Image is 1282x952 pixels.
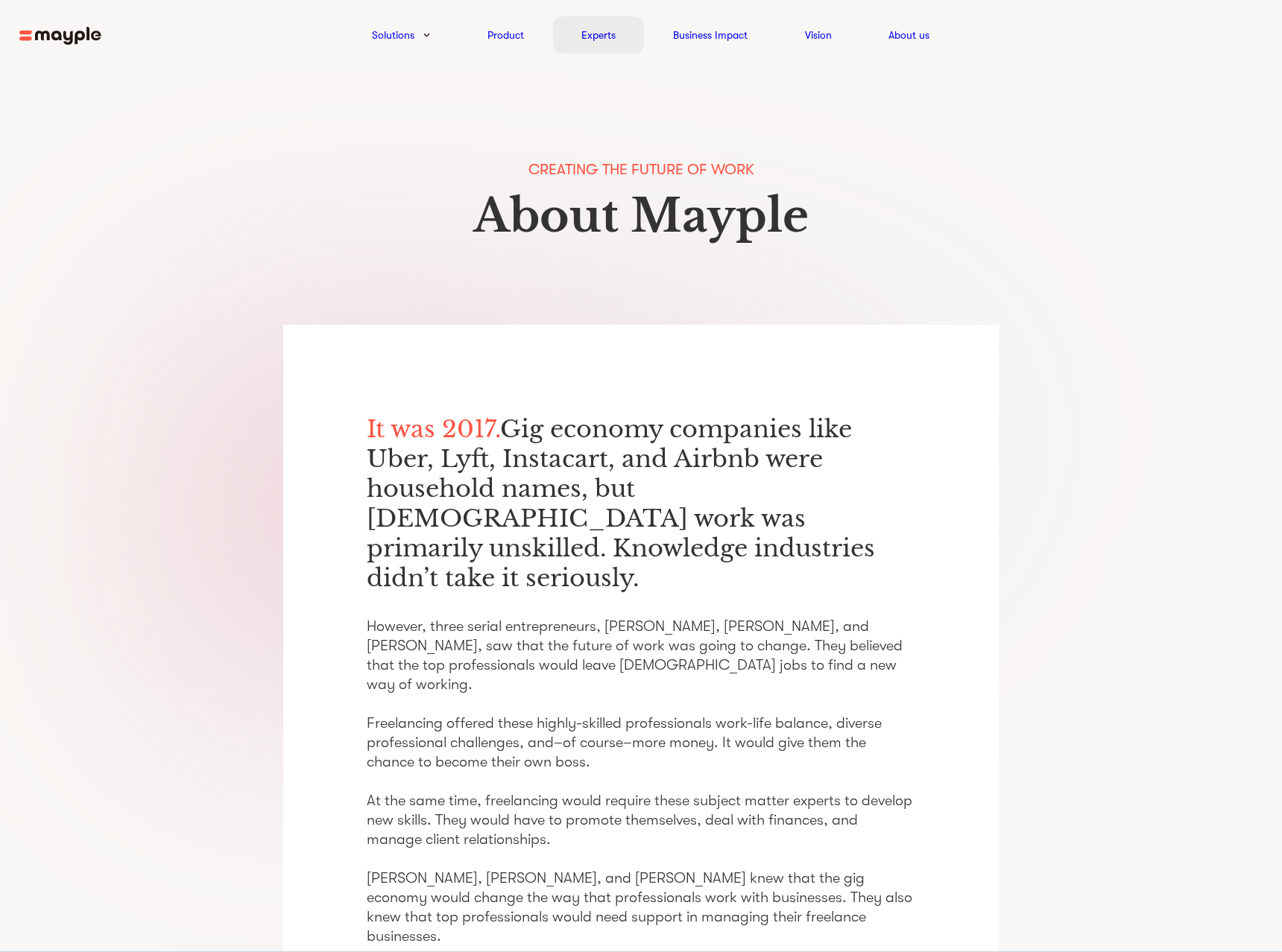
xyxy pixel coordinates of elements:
a: Business Impact [673,26,748,44]
a: Product [487,26,524,44]
img: mayple-logo [19,27,101,45]
p: Gig economy companies like Uber, Lyft, Instacart, and Airbnb were household names, but [DEMOGRAPH... [367,414,915,593]
a: About us [888,26,929,44]
span: It was 2017. [367,414,500,444]
img: arrow-down [423,33,430,37]
a: Experts [581,26,616,44]
a: Vision [805,26,832,44]
a: Solutions [372,26,414,44]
